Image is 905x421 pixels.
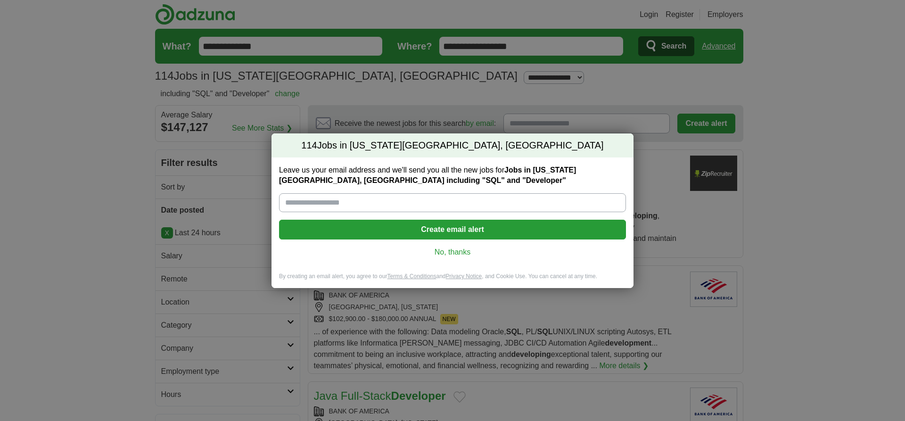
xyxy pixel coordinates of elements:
[287,247,618,257] a: No, thanks
[446,273,482,280] a: Privacy Notice
[279,165,626,186] label: Leave us your email address and we'll send you all the new jobs for
[271,272,633,288] div: By creating an email alert, you agree to our and , and Cookie Use. You can cancel at any time.
[271,133,633,158] h2: Jobs in [US_STATE][GEOGRAPHIC_DATA], [GEOGRAPHIC_DATA]
[301,139,317,152] span: 114
[387,273,436,280] a: Terms & Conditions
[279,220,626,239] button: Create email alert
